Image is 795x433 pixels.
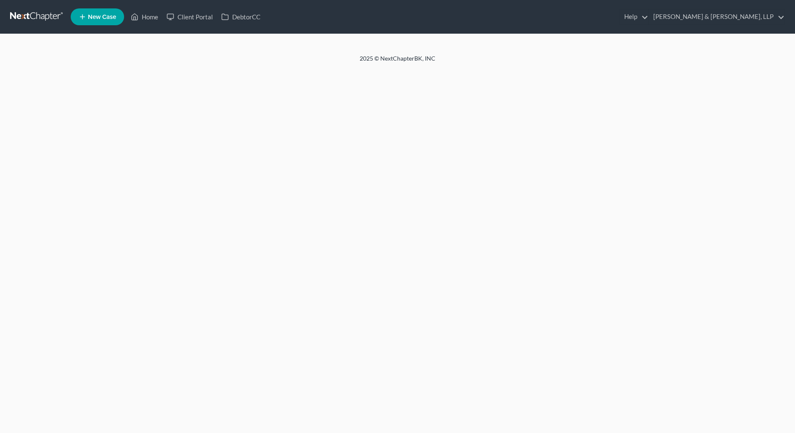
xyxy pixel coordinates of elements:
[158,54,637,69] div: 2025 © NextChapterBK, INC
[162,9,217,24] a: Client Portal
[649,9,784,24] a: [PERSON_NAME] & [PERSON_NAME], LLP
[71,8,124,25] new-legal-case-button: New Case
[217,9,265,24] a: DebtorCC
[620,9,648,24] a: Help
[127,9,162,24] a: Home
